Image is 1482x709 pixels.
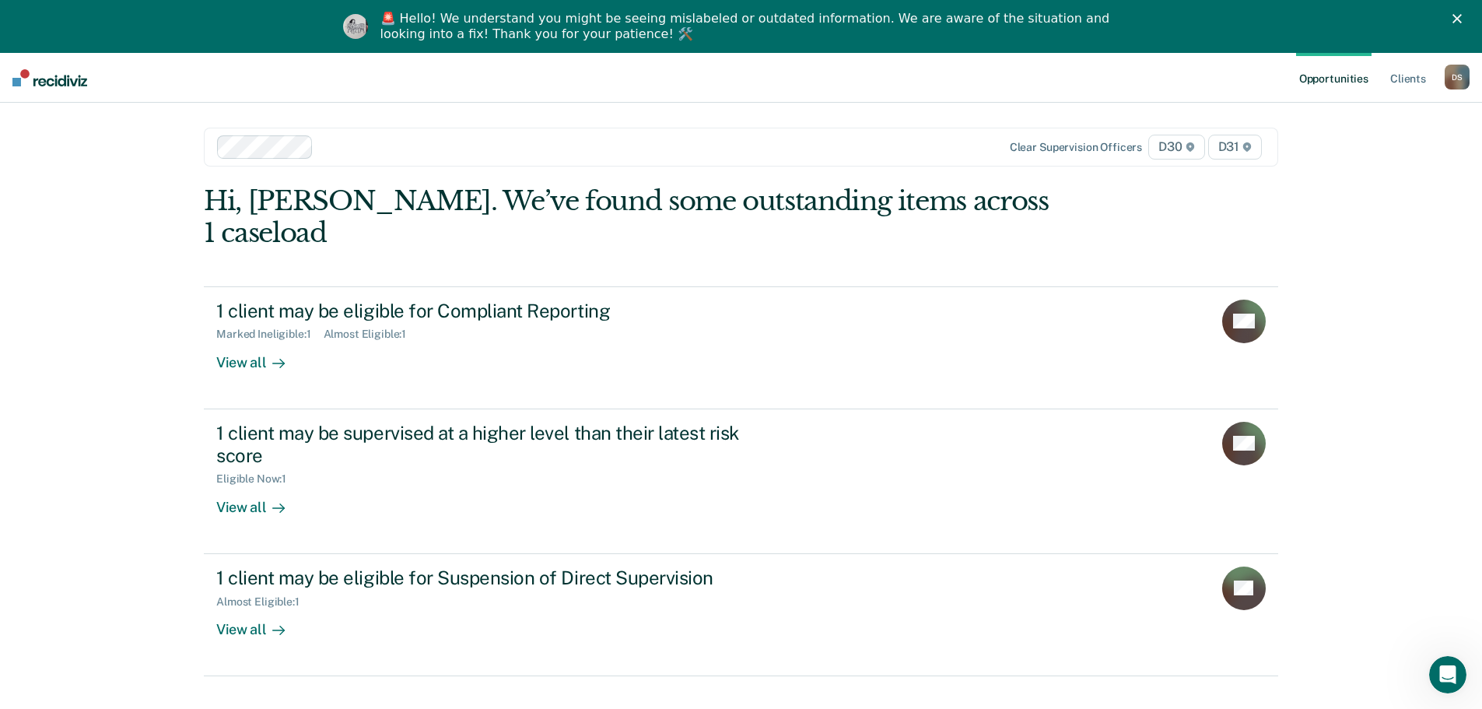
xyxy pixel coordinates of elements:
div: 1 client may be eligible for Suspension of Direct Supervision [216,567,762,589]
div: 1 client may be supervised at a higher level than their latest risk score [216,422,762,467]
div: View all [216,608,303,638]
a: 1 client may be eligible for Suspension of Direct SupervisionAlmost Eligible:1View all [204,554,1278,676]
div: 1 client may be eligible for Compliant Reporting [216,300,762,322]
button: DS [1445,65,1470,90]
div: View all [216,486,303,516]
iframe: Intercom live chat [1429,656,1466,693]
img: Profile image for Kim [343,14,368,39]
div: Clear supervision officers [1010,141,1142,154]
div: D S [1445,65,1470,90]
div: Almost Eligible : 1 [324,328,419,341]
div: Close [1452,14,1468,23]
div: Almost Eligible : 1 [216,595,312,609]
a: 1 client may be eligible for Compliant ReportingMarked Ineligible:1Almost Eligible:1View all [204,286,1278,409]
span: D30 [1148,135,1204,160]
div: 🚨 Hello! We understand you might be seeing mislabeled or outdated information. We are aware of th... [380,11,1115,42]
div: Marked Ineligible : 1 [216,328,323,341]
span: D31 [1208,135,1262,160]
div: Eligible Now : 1 [216,472,299,486]
a: 1 client may be supervised at a higher level than their latest risk scoreEligible Now:1View all [204,409,1278,554]
img: Recidiviz [12,69,87,86]
div: View all [216,341,303,371]
a: Clients [1387,53,1429,103]
a: Opportunities [1296,53,1372,103]
div: Hi, [PERSON_NAME]. We’ve found some outstanding items across 1 caseload [204,185,1063,249]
